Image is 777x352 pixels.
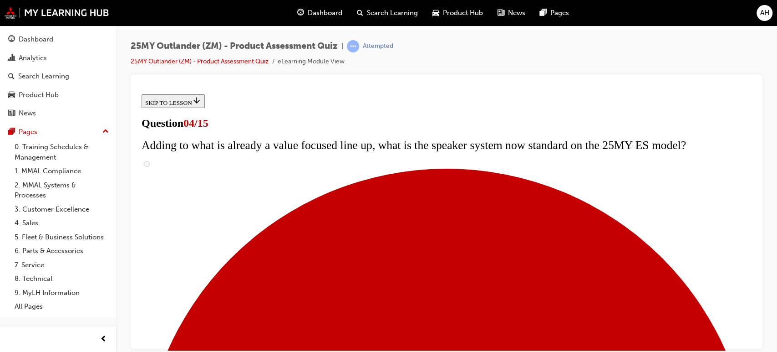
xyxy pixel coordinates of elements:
div: News [19,108,36,119]
a: All Pages [11,300,112,314]
div: Dashboard [19,34,53,45]
div: Search Learning [18,71,69,82]
span: pages-icon [540,7,547,19]
a: 1. MMAL Compliance [11,164,112,178]
span: guage-icon [297,7,304,19]
a: car-iconProduct Hub [425,4,490,22]
span: news-icon [8,109,15,118]
span: guage-icon [8,36,15,44]
button: SKIP TO LESSON [4,4,67,17]
span: AH [760,8,769,18]
span: car-icon [432,7,439,19]
span: Dashboard [308,8,342,18]
button: AH [757,5,772,21]
span: | [341,41,343,52]
div: Pages [19,127,37,137]
a: Dashboard [4,31,112,48]
span: search-icon [8,72,15,81]
a: 8. Technical [11,272,112,286]
span: Search Learning [367,8,418,18]
a: Search Learning [4,68,112,85]
div: Product Hub [19,90,59,100]
span: prev-icon [100,334,107,345]
a: 9. MyLH Information [11,286,112,300]
span: up-icon [102,126,109,138]
span: SKIP TO LESSON [7,9,63,16]
span: news-icon [498,7,504,19]
span: News [508,8,525,18]
span: pages-icon [8,128,15,136]
li: eLearning Module View [278,57,345,67]
a: 7. Service [11,258,112,272]
div: Analytics [19,53,47,63]
button: Pages [4,124,112,140]
a: 5. Fleet & Business Solutions [11,230,112,244]
span: learningRecordVerb_ATTEMPT-icon [347,40,359,52]
a: 25MY Outlander (ZM) - Product Assessment Quiz [131,57,269,65]
a: pages-iconPages [533,4,576,22]
a: 4. Sales [11,216,112,230]
button: DashboardAnalyticsSearch LearningProduct HubNews [4,29,112,124]
a: news-iconNews [490,4,533,22]
a: Product Hub [4,87,112,104]
a: 6. Parts & Accessories [11,244,112,258]
span: Pages [550,8,569,18]
a: 0. Training Schedules & Management [11,140,112,164]
a: search-iconSearch Learning [350,4,425,22]
span: chart-icon [8,54,15,62]
a: News [4,105,112,122]
div: Attempted [363,42,393,51]
a: 3. Customer Excellence [11,202,112,217]
span: Product Hub [443,8,483,18]
a: 2. MMAL Systems & Processes [11,178,112,202]
a: guage-iconDashboard [290,4,350,22]
span: car-icon [8,91,15,99]
span: search-icon [357,7,363,19]
img: mmal [5,7,109,19]
span: 25MY Outlander (ZM) - Product Assessment Quiz [131,41,338,52]
a: Analytics [4,50,112,67]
